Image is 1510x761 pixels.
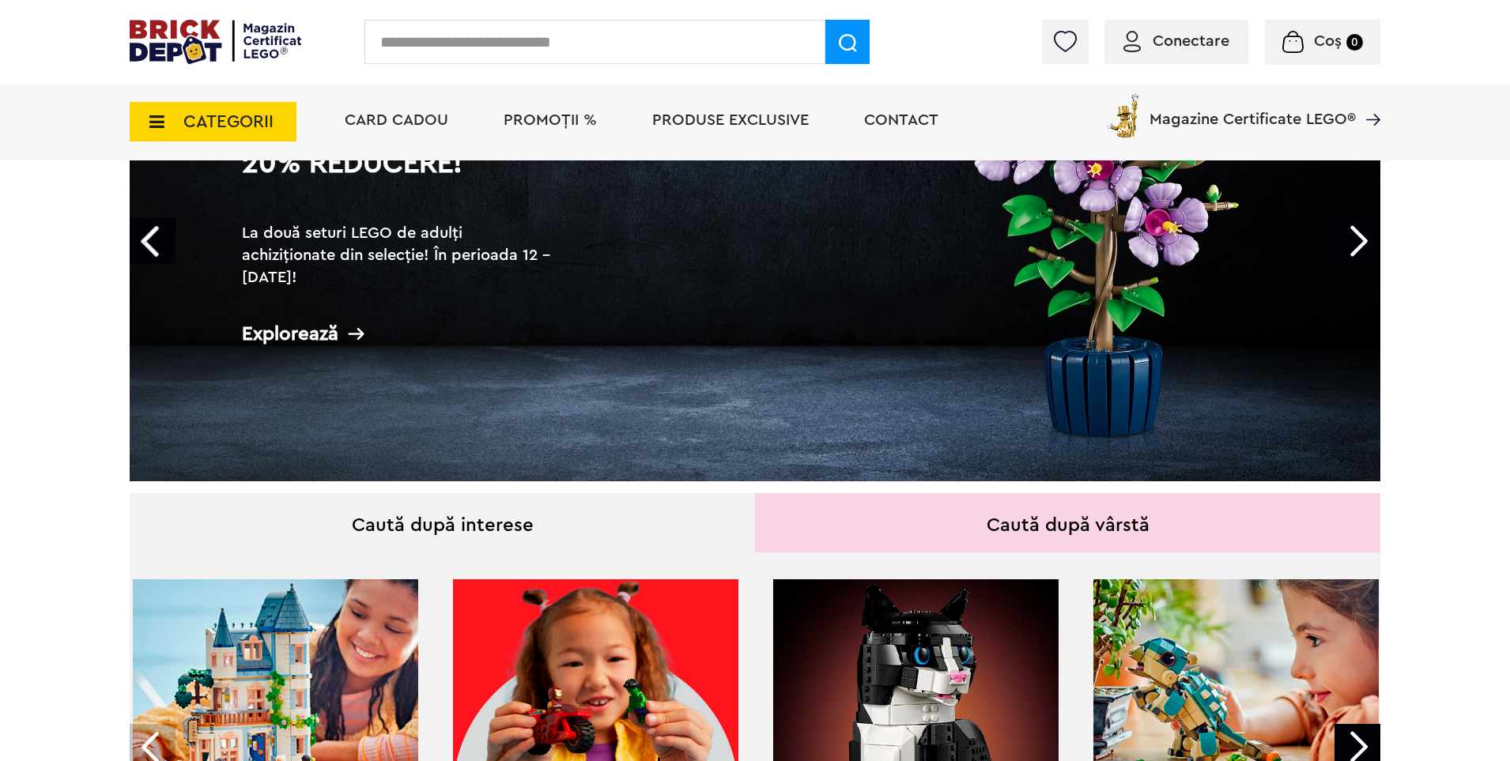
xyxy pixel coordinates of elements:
a: PROMOȚII % [504,112,597,128]
h1: 20% Reducere! [242,149,558,206]
span: Conectare [1153,33,1229,49]
a: Next [1334,218,1380,264]
small: 0 [1346,34,1363,51]
span: CATEGORII [183,113,274,130]
span: Coș [1314,33,1342,49]
h2: La două seturi LEGO de adulți achiziționate din selecție! În perioada 12 - [DATE]! [242,222,558,288]
div: Explorează [242,324,558,344]
a: Prev [130,218,176,264]
a: 20% Reducere!La două seturi LEGO de adulți achiziționate din selecție! În perioada 12 - [DATE]!Ex... [130,3,1380,481]
a: Contact [864,112,938,128]
div: Caută după vârstă [755,493,1380,552]
a: Card Cadou [345,112,448,128]
a: Conectare [1123,33,1229,49]
a: Magazine Certificate LEGO® [1356,91,1380,107]
span: Magazine Certificate LEGO® [1149,91,1356,127]
div: Caută după interese [130,493,755,552]
a: Produse exclusive [652,112,809,128]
